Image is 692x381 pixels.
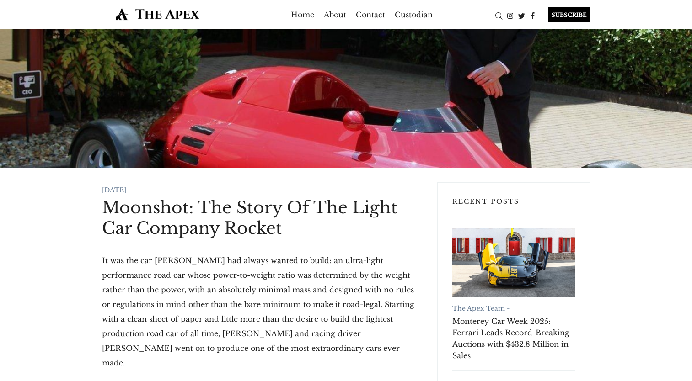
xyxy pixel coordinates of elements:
[102,7,213,21] img: The Apex by Custodian
[527,11,539,20] a: Facebook
[102,197,423,238] h1: Moonshot: The Story Of The Light Car Company Rocket
[102,186,126,194] time: [DATE]
[516,11,527,20] a: Twitter
[493,11,504,20] a: Search
[291,7,314,22] a: Home
[504,11,516,20] a: Instagram
[548,7,590,22] div: SUBSCRIBE
[452,197,575,213] h3: Recent Posts
[356,7,385,22] a: Contact
[452,316,575,361] a: Monterey Car Week 2025: Ferrari Leads Record-Breaking Auctions with $432.8 Million in Sales
[395,7,433,22] a: Custodian
[324,7,346,22] a: About
[539,7,590,22] a: SUBSCRIBE
[452,228,575,297] a: Monterey Car Week 2025: Ferrari Leads Record-Breaking Auctions with $432.8 Million in Sales
[102,253,423,370] p: It was the car [PERSON_NAME] had always wanted to build: an ultra-light performance road car whos...
[452,304,510,312] a: The Apex Team -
